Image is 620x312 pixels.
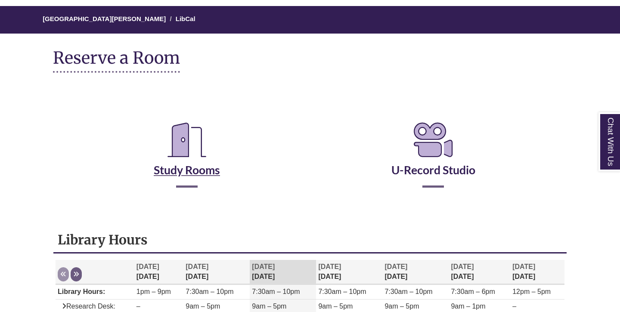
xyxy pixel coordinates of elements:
[384,303,419,310] span: 9am – 5pm
[318,303,353,310] span: 9am – 5pm
[43,15,166,22] a: [GEOGRAPHIC_DATA][PERSON_NAME]
[252,288,300,295] span: 7:30am – 10pm
[451,263,474,270] span: [DATE]
[316,260,382,284] th: [DATE]
[250,260,316,284] th: [DATE]
[252,303,286,310] span: 9am – 5pm
[136,263,159,270] span: [DATE]
[382,260,449,284] th: [DATE]
[71,267,82,281] button: Next week
[186,303,220,310] span: 9am – 5pm
[58,232,562,248] h1: Library Hours
[58,267,69,281] button: Previous week
[176,15,195,22] a: LibCal
[154,142,220,177] a: Study Rooms
[384,288,432,295] span: 7:30am – 10pm
[318,263,341,270] span: [DATE]
[53,49,180,73] h1: Reserve a Room
[186,263,208,270] span: [DATE]
[384,263,407,270] span: [DATE]
[186,288,233,295] span: 7:30am – 10pm
[134,260,183,284] th: [DATE]
[512,288,551,295] span: 12pm – 5pm
[391,142,475,177] a: U-Record Studio
[58,303,115,310] span: Research Desk:
[451,288,495,295] span: 7:30am – 6pm
[56,285,134,300] td: Library Hours:
[136,303,140,310] span: –
[252,263,275,270] span: [DATE]
[53,6,567,34] nav: Breadcrumb
[318,288,366,295] span: 7:30am – 10pm
[136,288,171,295] span: 1pm – 9pm
[512,303,516,310] span: –
[512,263,535,270] span: [DATE]
[510,260,564,284] th: [DATE]
[449,260,510,284] th: [DATE]
[451,303,485,310] span: 9am – 1pm
[183,260,250,284] th: [DATE]
[53,94,567,213] div: Reserve a Room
